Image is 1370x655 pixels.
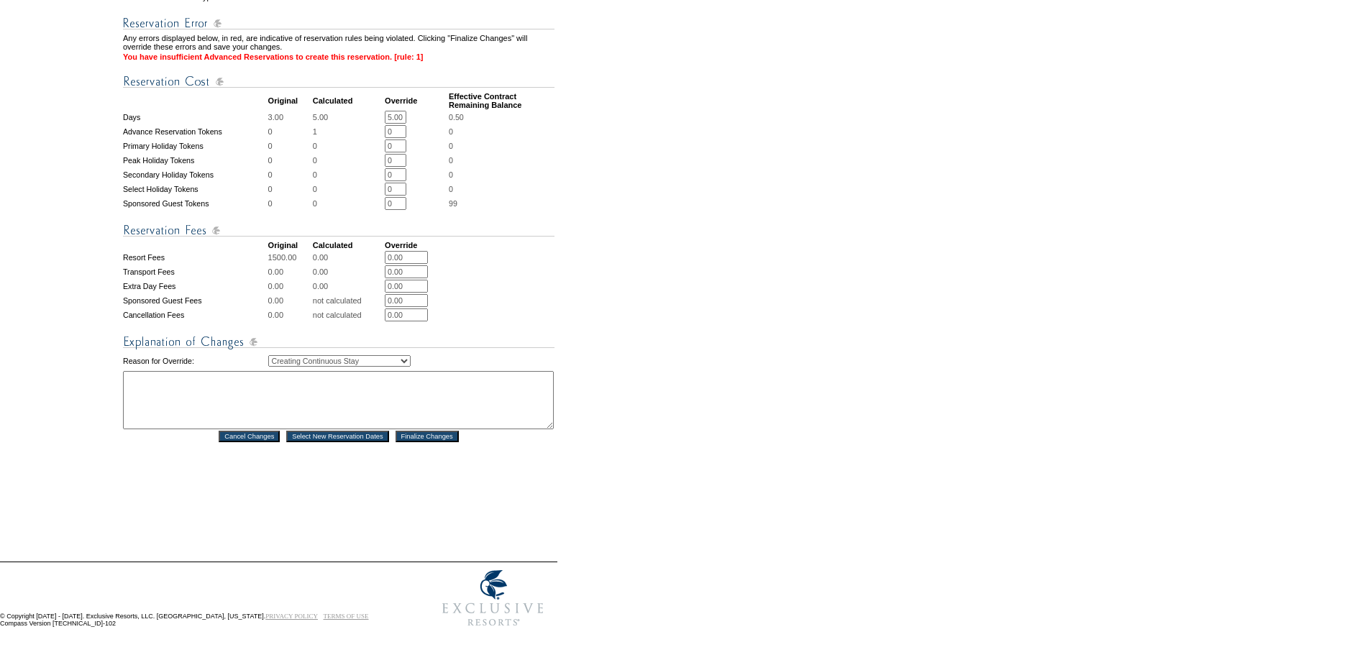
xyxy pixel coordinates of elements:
[123,294,267,307] td: Sponsored Guest Fees
[123,265,267,278] td: Transport Fees
[313,265,383,278] td: 0.00
[268,197,311,210] td: 0
[123,14,554,32] img: Reservation Errors
[449,170,453,179] span: 0
[268,294,311,307] td: 0.00
[268,308,311,321] td: 0.00
[268,125,311,138] td: 0
[313,280,383,293] td: 0.00
[123,125,267,138] td: Advance Reservation Tokens
[449,156,453,165] span: 0
[313,251,383,264] td: 0.00
[449,127,453,136] span: 0
[265,613,318,620] a: PRIVACY POLICY
[123,52,554,61] td: You have insufficient Advanced Reservations to create this reservation. [rule: 1]
[268,92,311,109] td: Original
[268,154,311,167] td: 0
[123,139,267,152] td: Primary Holiday Tokens
[219,431,280,442] input: Cancel Changes
[313,183,383,196] td: 0
[123,333,554,351] img: Explanation of Changes
[123,197,267,210] td: Sponsored Guest Tokens
[268,168,311,181] td: 0
[268,251,311,264] td: 1500.00
[123,221,554,239] img: Reservation Fees
[268,280,311,293] td: 0.00
[123,183,267,196] td: Select Holiday Tokens
[123,168,267,181] td: Secondary Holiday Tokens
[313,111,383,124] td: 5.00
[449,142,453,150] span: 0
[313,92,383,109] td: Calculated
[313,197,383,210] td: 0
[123,111,267,124] td: Days
[313,294,383,307] td: not calculated
[123,34,554,51] td: Any errors displayed below, in red, are indicative of reservation rules being violated. Clicking ...
[268,111,311,124] td: 3.00
[324,613,369,620] a: TERMS OF USE
[123,280,267,293] td: Extra Day Fees
[123,308,267,321] td: Cancellation Fees
[268,265,311,278] td: 0.00
[429,562,557,634] img: Exclusive Resorts
[286,431,389,442] input: Select New Reservation Dates
[268,183,311,196] td: 0
[449,185,453,193] span: 0
[268,241,311,249] td: Original
[313,308,383,321] td: not calculated
[313,168,383,181] td: 0
[313,139,383,152] td: 0
[396,431,459,442] input: Finalize Changes
[313,125,383,138] td: 1
[313,154,383,167] td: 0
[123,154,267,167] td: Peak Holiday Tokens
[449,113,464,122] span: 0.50
[313,241,383,249] td: Calculated
[123,352,267,370] td: Reason for Override:
[385,241,447,249] td: Override
[123,251,267,264] td: Resort Fees
[385,92,447,109] td: Override
[449,199,457,208] span: 99
[449,92,554,109] td: Effective Contract Remaining Balance
[268,139,311,152] td: 0
[123,73,554,91] img: Reservation Cost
